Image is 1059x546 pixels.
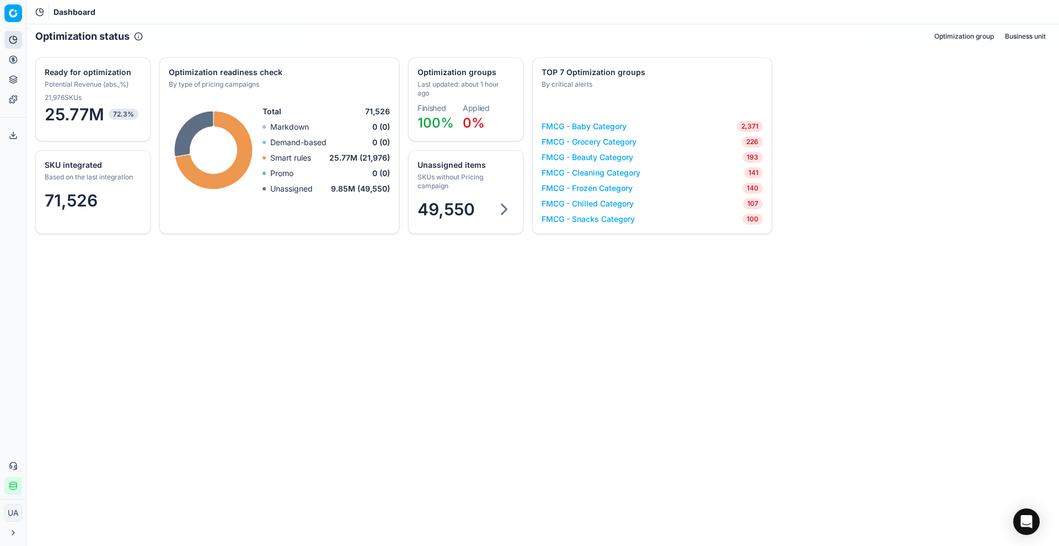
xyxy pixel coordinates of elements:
dt: Applied [463,104,490,112]
h2: Optimization status [35,29,130,44]
span: 71,526 [365,106,390,117]
div: SKU integrated [45,160,139,171]
span: 141 [744,167,763,178]
p: Unassigned [270,183,313,194]
div: TOP 7 Optimization groups [542,67,761,78]
span: 140 [742,183,763,194]
div: Optimization groups [418,67,512,78]
dt: Finished [418,104,454,112]
span: 25.77M (21,976) [329,152,390,163]
div: By critical alerts [542,80,761,89]
a: FMCG - Baby Category [542,121,627,132]
span: 2,371 [737,121,763,132]
a: FMCG - Chilled Category [542,198,634,209]
button: Optimization group [930,30,998,43]
span: 0 (0) [372,121,390,132]
button: Business unit [1001,30,1050,43]
span: Dashboard [54,7,95,18]
a: FMCG - Grocery Category [542,136,637,147]
span: 71,526 [45,190,98,210]
div: Open Intercom Messenger [1013,508,1040,535]
span: 100% [418,115,454,131]
span: 226 [742,136,763,147]
div: Based on the last integration [45,173,139,182]
span: 193 [742,152,763,163]
div: Unassigned items [418,160,512,171]
a: FMCG - Frozen Category [542,183,633,194]
nav: breadcrumb [54,7,95,18]
div: Ready for optimization [45,67,139,78]
span: 0 (0) [372,168,390,179]
span: 0 (0) [372,137,390,148]
span: 107 [743,198,763,209]
a: FMCG - Snacks Category [542,214,635,225]
div: Optimization readiness check [169,67,388,78]
span: 21,976 SKUs [45,93,82,102]
button: UA [4,504,22,522]
p: Promo [270,168,293,179]
span: Total [263,106,281,117]
span: UA [5,505,22,521]
a: FMCG - Cleaning Category [542,167,640,178]
span: 49,550 [418,199,475,219]
p: Smart rules [270,152,311,163]
a: FMCG - Beauty Category [542,152,633,163]
span: 9.85M (49,550) [331,183,390,194]
div: SKUs without Pricing campaign [418,173,512,190]
div: Last updated: about 1 hour ago [418,80,512,98]
span: 100 [742,214,763,225]
span: 25.77M [45,104,141,124]
div: Potential Revenue (abs.,%) [45,80,139,89]
span: 0% [463,115,485,131]
p: Markdown [270,121,309,132]
p: Demand-based [270,137,327,148]
div: By type of pricing campaigns [169,80,388,89]
span: 72.3% [109,109,138,120]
